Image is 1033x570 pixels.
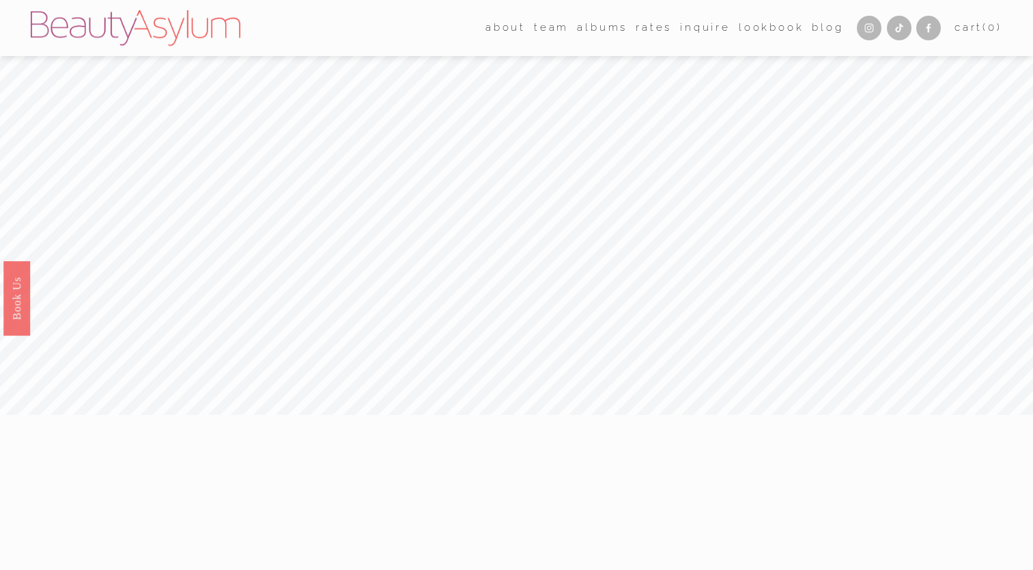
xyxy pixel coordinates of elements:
[534,18,569,38] a: folder dropdown
[534,18,569,37] span: team
[636,18,672,38] a: Rates
[954,18,1002,37] a: 0 items in cart
[916,16,941,40] a: Facebook
[485,18,526,38] a: folder dropdown
[739,18,804,38] a: Lookbook
[3,261,30,336] a: Book Us
[577,18,627,38] a: albums
[485,18,526,37] span: about
[988,21,997,33] span: 0
[812,18,843,38] a: Blog
[31,10,240,46] img: Beauty Asylum | Bridal Hair &amp; Makeup Charlotte &amp; Atlanta
[982,21,1002,33] span: ( )
[887,16,911,40] a: TikTok
[857,16,881,40] a: Instagram
[680,18,731,38] a: Inquire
